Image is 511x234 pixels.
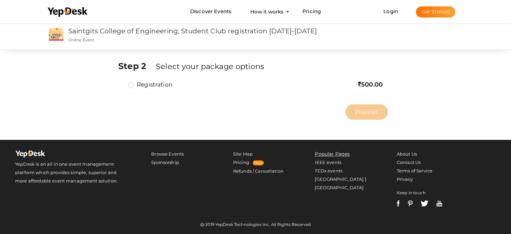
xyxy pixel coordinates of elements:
[355,108,378,116] span: Proceed
[15,150,45,160] img: Yepdesk
[200,222,311,227] label: @ 2019 YepDesk Technologies Inc. All Rights Reserved
[248,5,286,18] button: How it works
[118,60,155,72] label: Step 2
[397,151,417,157] a: About Us
[315,176,363,182] a: [GEOGRAPHIC_DATA]
[68,27,317,35] a: Saintgits College of Engineering, Student Club registration [DATE]-[DATE]
[253,160,264,165] span: New
[315,150,373,158] li: Popular Pages
[128,80,172,89] label: Registration
[416,6,455,18] button: Get Started
[302,5,321,18] a: Pricing
[233,160,249,165] a: Pricing
[15,160,128,185] p: YepDesk is an all in one event management platform which provides simple, superior and more affor...
[397,176,413,182] a: Privacy
[408,200,413,206] img: pinterest-white.svg
[365,176,366,182] span: |
[156,61,264,72] label: Select your package options
[397,200,400,206] img: facebook-white.svg
[49,28,63,41] img: event2.png
[345,104,388,120] button: Proceed
[383,8,398,14] a: Login
[397,160,421,165] a: Contact Us
[397,189,426,197] label: Keep in touch
[315,168,342,173] a: TEDx events
[68,37,324,43] p: Online Event
[358,81,383,88] span: 500.00
[436,200,442,206] img: youtube-white.svg
[190,5,231,18] a: Discover Events
[233,151,253,157] a: Site Map
[151,151,184,157] a: Browse Events
[233,168,284,174] a: Refunds / Cancellation
[315,160,341,165] a: IEEE events
[397,168,432,173] a: Terms of Service
[315,185,363,190] a: [GEOGRAPHIC_DATA]
[421,200,428,206] img: twitter-white.svg
[151,160,179,165] a: Sponsorship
